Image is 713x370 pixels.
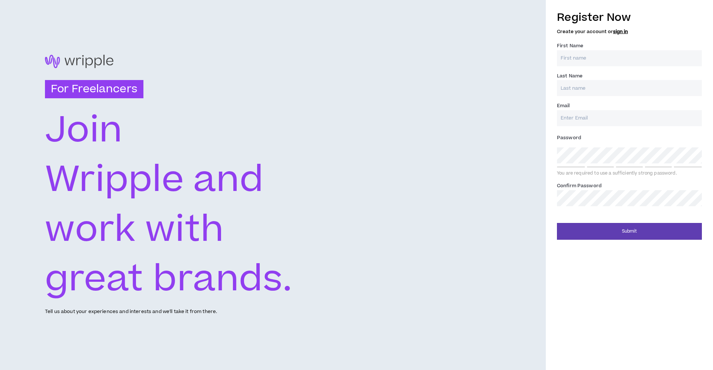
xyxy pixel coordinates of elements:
text: Wripple and [45,154,264,206]
div: You are required to use a sufficiently strong password. [557,170,702,176]
input: Enter Email [557,110,702,126]
text: work with [45,204,224,256]
p: Tell us about your experiences and interests and we'll take it from there. [45,308,217,315]
label: Confirm Password [557,180,602,192]
label: First Name [557,40,583,52]
label: Email [557,100,570,112]
label: Last Name [557,70,583,82]
a: sign in [613,28,628,35]
text: Join [45,105,123,156]
h5: Create your account or [557,29,702,34]
h3: For Freelancers [45,80,143,99]
button: Submit [557,223,702,240]
input: First name [557,50,702,66]
span: Password [557,134,581,141]
input: Last name [557,80,702,96]
h3: Register Now [557,10,702,25]
text: great brands. [45,253,293,305]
